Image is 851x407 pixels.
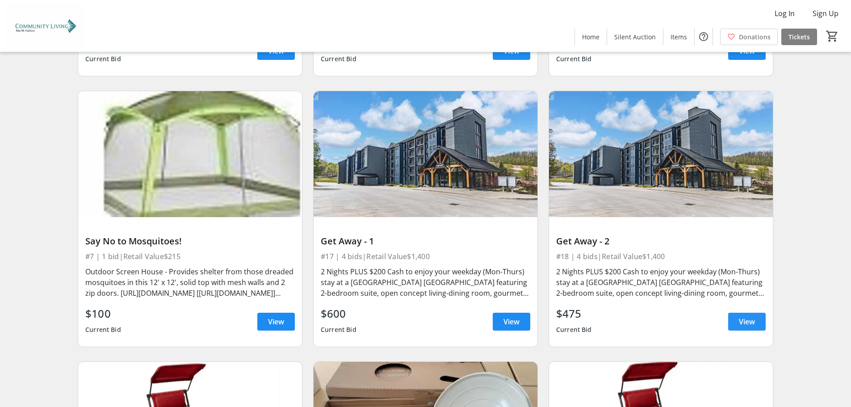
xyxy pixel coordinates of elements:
button: Sign Up [805,6,846,21]
div: Current Bid [556,51,592,67]
div: Outdoor Screen House - Provides shelter from those dreaded mosquitoes in this 12' x 12', solid to... [85,266,295,298]
a: Tickets [781,29,817,45]
span: Log In [775,8,795,19]
a: Home [575,29,607,45]
div: Say No to Mosquitoes! [85,236,295,247]
div: #7 | 1 bid | Retail Value $215 [85,250,295,263]
div: Current Bid [85,322,121,338]
a: View [257,42,295,60]
a: View [257,313,295,331]
img: Get Away - 2 [549,91,773,217]
div: 2 Nights PLUS $200 Cash to enjoy your weekday (Mon-Thurs) stay at a [GEOGRAPHIC_DATA] [GEOGRAPHIC... [321,266,530,298]
a: View [493,313,530,331]
span: Tickets [788,32,810,42]
span: View [268,316,284,327]
span: Home [582,32,599,42]
a: View [493,42,530,60]
span: Items [671,32,687,42]
a: View [728,42,766,60]
div: $475 [556,306,592,322]
img: Get Away - 1 [314,91,537,217]
div: Current Bid [321,322,356,338]
a: Silent Auction [607,29,663,45]
span: View [739,316,755,327]
button: Cart [824,28,840,44]
div: 2 Nights PLUS $200 Cash to enjoy your weekday (Mon-Thurs) stay at a [GEOGRAPHIC_DATA] [GEOGRAPHIC... [556,266,766,298]
a: Donations [720,29,778,45]
span: Silent Auction [614,32,656,42]
a: View [728,313,766,331]
span: View [503,316,520,327]
div: Get Away - 2 [556,236,766,247]
div: Current Bid [556,322,592,338]
span: Donations [739,32,771,42]
button: Help [695,28,713,46]
a: Items [663,29,694,45]
img: Community Living North Halton's Logo [5,4,85,48]
div: Current Bid [321,51,356,67]
div: Get Away - 1 [321,236,530,247]
div: #18 | 4 bids | Retail Value $1,400 [556,250,766,263]
span: Sign Up [813,8,838,19]
div: $100 [85,306,121,322]
button: Log In [767,6,802,21]
div: $600 [321,306,356,322]
div: Current Bid [85,51,121,67]
img: Say No to Mosquitoes! [78,91,302,217]
div: #17 | 4 bids | Retail Value $1,400 [321,250,530,263]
